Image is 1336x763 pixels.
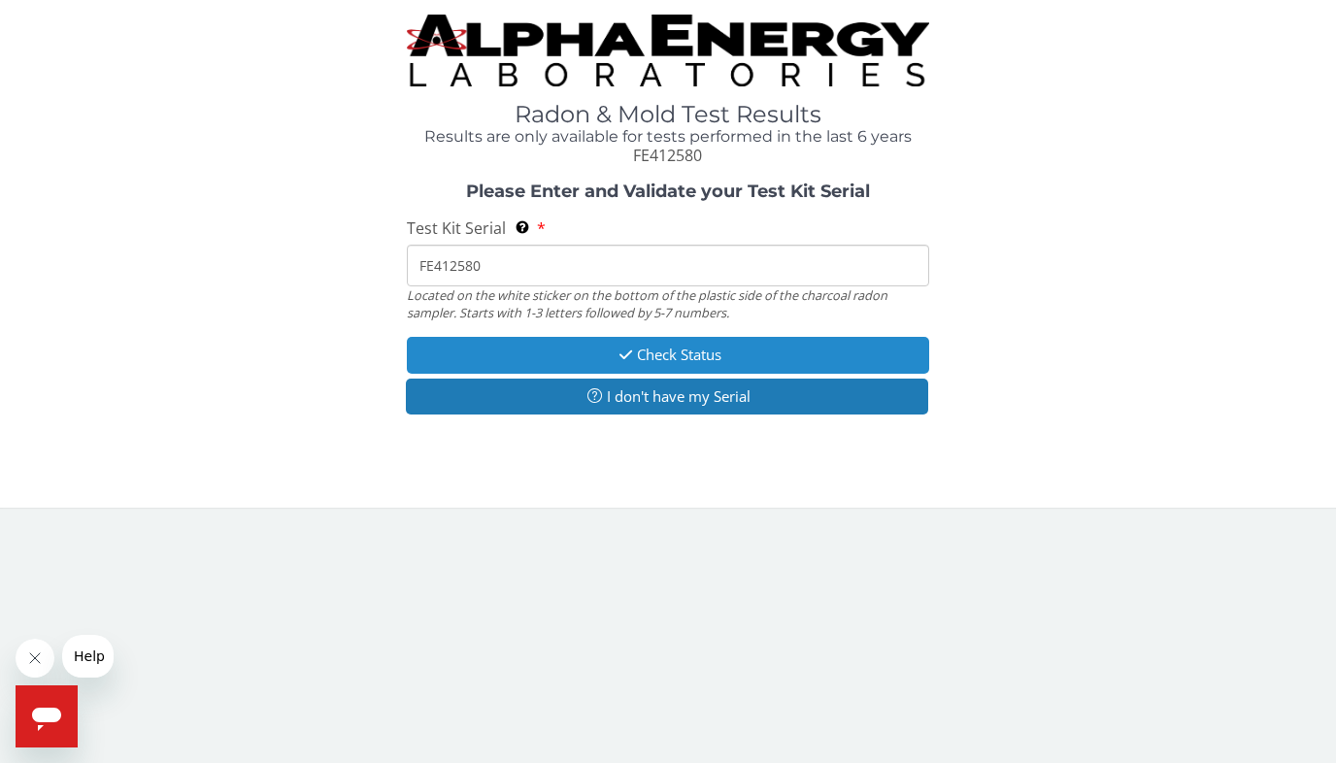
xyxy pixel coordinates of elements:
[16,639,54,678] iframe: Close message
[62,635,114,678] iframe: Message from company
[406,379,928,415] button: I don't have my Serial
[407,128,929,146] h4: Results are only available for tests performed in the last 6 years
[407,15,929,86] img: TightCrop.jpg
[407,286,929,322] div: Located on the white sticker on the bottom of the plastic side of the charcoal radon sampler. Sta...
[407,217,506,239] span: Test Kit Serial
[633,145,702,166] span: FE412580
[466,181,870,202] strong: Please Enter and Validate your Test Kit Serial
[407,102,929,127] h1: Radon & Mold Test Results
[407,337,929,373] button: Check Status
[16,685,78,747] iframe: Button to launch messaging window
